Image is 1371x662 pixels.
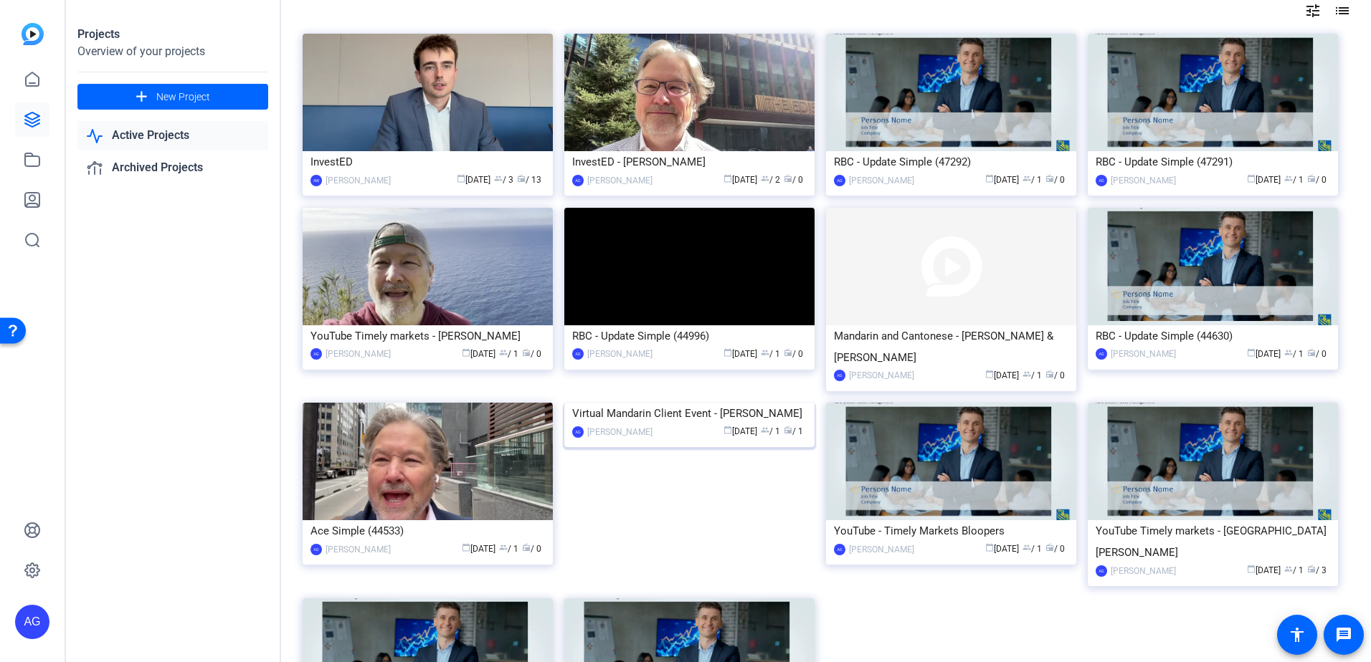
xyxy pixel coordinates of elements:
[834,520,1068,542] div: YouTube - Timely Markets Bloopers
[77,43,268,60] div: Overview of your projects
[587,347,653,361] div: [PERSON_NAME]
[724,426,757,436] span: [DATE]
[1045,175,1065,185] span: / 0
[1307,174,1316,183] span: radio
[784,426,792,434] span: radio
[15,605,49,639] div: AG
[1247,349,1281,359] span: [DATE]
[310,520,545,542] div: Ace Simple (44533)
[462,348,470,357] span: calendar_today
[1284,349,1304,359] span: / 1
[462,349,495,359] span: [DATE]
[310,325,545,347] div: YouTube Timely markets - [PERSON_NAME]
[77,153,268,183] a: Archived Projects
[761,426,780,436] span: / 1
[572,325,807,347] div: RBC - Update Simple (44996)
[985,543,994,552] span: calendar_today
[326,542,391,557] div: [PERSON_NAME]
[784,348,792,357] span: radio
[1045,370,1054,378] span: radio
[1284,174,1293,183] span: group
[572,175,584,186] div: AG
[77,121,268,150] a: Active Projects
[522,544,541,554] span: / 0
[1304,2,1322,19] mat-icon: tune
[462,543,470,552] span: calendar_today
[326,173,391,188] div: [PERSON_NAME]
[1284,565,1293,573] span: group
[310,348,322,360] div: AG
[834,175,845,186] div: AG
[784,174,792,183] span: radio
[494,175,513,185] span: / 3
[77,84,268,110] button: New Project
[517,175,541,185] span: / 13
[572,403,807,424] div: Virtual Mandarin Client Event - [PERSON_NAME]
[522,543,531,552] span: radio
[724,175,757,185] span: [DATE]
[310,544,322,555] div: AG
[761,426,769,434] span: group
[985,175,1019,185] span: [DATE]
[1307,565,1316,573] span: radio
[849,173,914,188] div: [PERSON_NAME]
[77,26,268,43] div: Projects
[985,174,994,183] span: calendar_today
[1045,174,1054,183] span: radio
[457,175,490,185] span: [DATE]
[1307,565,1327,575] span: / 3
[1247,348,1256,357] span: calendar_today
[784,349,803,359] span: / 0
[457,174,465,183] span: calendar_today
[1023,174,1031,183] span: group
[1023,544,1042,554] span: / 1
[1111,564,1176,578] div: [PERSON_NAME]
[1045,544,1065,554] span: / 0
[1096,565,1107,577] div: AG
[834,544,845,555] div: AG
[849,542,914,557] div: [PERSON_NAME]
[1096,175,1107,186] div: AG
[310,175,322,186] div: AW
[1247,565,1256,573] span: calendar_today
[761,348,769,357] span: group
[1096,520,1330,563] div: YouTube Timely markets - [GEOGRAPHIC_DATA][PERSON_NAME]
[1023,370,1031,378] span: group
[587,425,653,439] div: [PERSON_NAME]
[1307,348,1316,357] span: radio
[761,349,780,359] span: / 1
[1096,151,1330,173] div: RBC - Update Simple (47291)
[462,544,495,554] span: [DATE]
[834,325,1068,368] div: Mandarin and Cantonese - [PERSON_NAME] & [PERSON_NAME]
[1284,348,1293,357] span: group
[1335,626,1352,643] mat-icon: message
[1111,347,1176,361] div: [PERSON_NAME]
[133,88,151,106] mat-icon: add
[1247,175,1281,185] span: [DATE]
[849,368,914,383] div: [PERSON_NAME]
[724,174,732,183] span: calendar_today
[572,151,807,173] div: InvestED - [PERSON_NAME]
[834,370,845,381] div: AG
[784,426,803,436] span: / 1
[499,349,518,359] span: / 1
[499,544,518,554] span: / 1
[724,349,757,359] span: [DATE]
[1307,175,1327,185] span: / 0
[1247,174,1256,183] span: calendar_today
[156,90,210,105] span: New Project
[522,348,531,357] span: radio
[1289,626,1306,643] mat-icon: accessibility
[522,349,541,359] span: / 0
[1023,543,1031,552] span: group
[761,175,780,185] span: / 2
[22,23,44,45] img: blue-gradient.svg
[985,370,1019,380] span: [DATE]
[1045,543,1054,552] span: radio
[985,370,994,378] span: calendar_today
[517,174,526,183] span: radio
[724,348,732,357] span: calendar_today
[1096,325,1330,347] div: RBC - Update Simple (44630)
[784,175,803,185] span: / 0
[1023,175,1042,185] span: / 1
